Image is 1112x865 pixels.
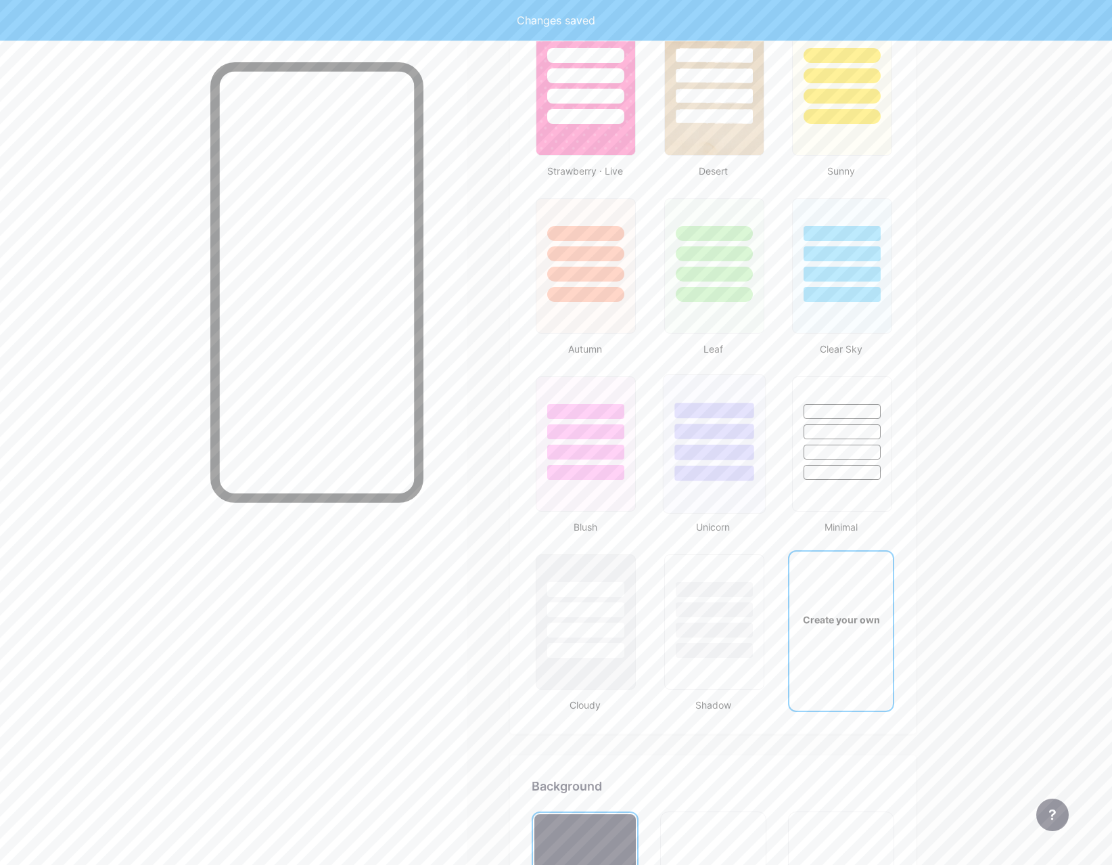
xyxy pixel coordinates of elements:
div: Cloudy [532,698,638,712]
div: Blush [532,520,638,534]
div: Changes saved [517,12,595,28]
div: Minimal [788,520,894,534]
div: Leaf [660,342,766,356]
div: Autumn [532,342,638,356]
div: Shadow [660,698,766,712]
div: Background [532,777,894,795]
div: Create your own [792,613,891,627]
div: Clear Sky [788,342,894,356]
div: Desert [660,164,766,178]
div: Unicorn [660,520,766,534]
div: Sunny [788,164,894,178]
div: Strawberry · Live [532,164,638,178]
